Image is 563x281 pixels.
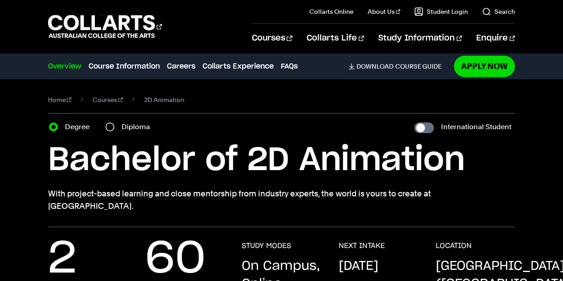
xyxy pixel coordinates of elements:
[203,61,274,72] a: Collarts Experience
[348,62,449,70] a: DownloadCourse Guide
[48,140,515,180] h1: Bachelor of 2D Animation
[144,94,184,106] span: 2D Animation
[48,241,77,277] p: 2
[65,121,95,133] label: Degree
[48,61,81,72] a: Overview
[242,241,291,250] h3: STUDY MODES
[252,24,292,53] a: Courses
[48,94,72,106] a: Home
[339,257,378,275] p: [DATE]
[93,94,123,106] a: Courses
[378,24,462,53] a: Study Information
[167,61,195,72] a: Careers
[309,7,353,16] a: Collarts Online
[441,121,511,133] label: International Student
[414,7,468,16] a: Student Login
[476,24,515,53] a: Enquire
[48,14,162,39] div: Go to homepage
[368,7,401,16] a: About Us
[48,187,515,212] p: With project-based learning and close mentorship from industry experts, the world is yours to cre...
[89,61,160,72] a: Course Information
[454,56,515,77] a: Apply Now
[307,24,364,53] a: Collarts Life
[482,7,515,16] a: Search
[436,241,472,250] h3: LOCATION
[339,241,385,250] h3: NEXT INTAKE
[122,121,155,133] label: Diploma
[356,62,393,70] span: Download
[145,241,206,277] p: 60
[281,61,298,72] a: FAQs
